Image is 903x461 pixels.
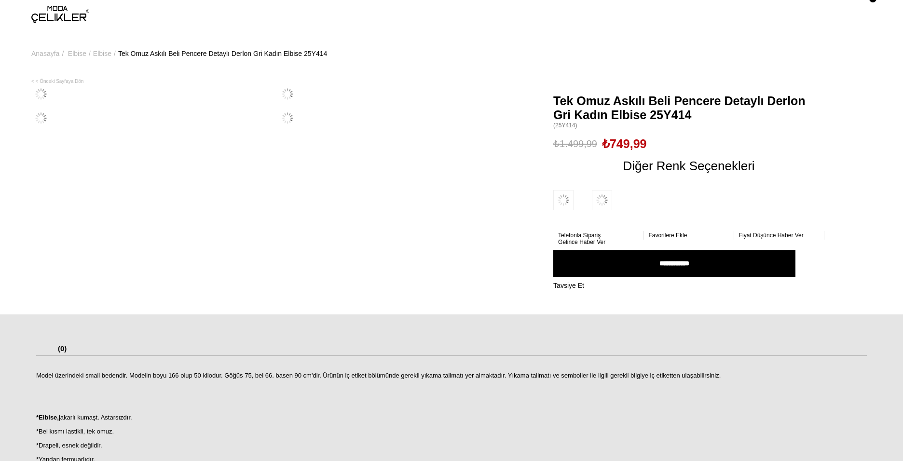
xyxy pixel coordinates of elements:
[558,239,605,245] span: Gelince Haber Ver
[31,84,51,104] img: Derlon eelbise 25Y414
[558,239,639,245] a: Gelince Haber Ver
[592,190,612,210] img: Tek Omuz Askılı Beli Pencere Detaylı Derlon Siyah Kadın Elbise 25Y414
[648,232,687,239] span: Favorilere Ekle
[553,190,574,210] img: Tek Omuz Askılı Beli Pencere Detaylı Derlon Kırmızı Kadın Elbise 25Y414
[553,122,824,129] span: (25Y414)
[278,108,297,128] img: Derlon eelbise 25Y414
[553,136,597,151] span: ₺1.499,99
[623,158,754,174] span: Diğer Renk Seçenekleri
[602,136,646,151] span: ₺749,99
[93,29,111,78] a: Elbise
[31,29,66,78] li: >
[739,232,820,239] a: Fiyat Düşünce Haber Ver
[68,29,86,78] a: Elbise
[68,29,93,78] li: >
[31,108,51,128] img: Derlon eelbise 25Y414
[278,84,297,104] img: Derlon eelbise 25Y414
[58,344,67,353] span: (0)
[558,232,601,239] span: Telefonla Sipariş
[58,344,67,355] a: (0)
[118,29,327,78] a: Tek Omuz Askılı Beli Pencere Detaylı Derlon Gri Kadın Elbise 25Y414
[36,428,867,435] p: *Bel kısmı lastikli, tek omuz.
[558,232,639,239] a: Telefonla Sipariş
[36,414,867,421] p: jakarlı kumaşt. Astarsızdır.
[36,372,867,380] p: Model üzerindeki small bedendir. Modelin boyu 166 olup 50 kilodur. Göğüs 75, bel 66. basen 90 cm'...
[553,282,584,289] span: Tavsiye Et
[739,232,804,239] span: Fiyat Düşünce Haber Ver
[36,442,867,449] p: *Drapeli, esnek değildir.
[31,6,89,23] img: logo
[31,29,59,78] a: Anasayfa
[93,29,118,78] li: >
[36,414,59,421] strong: *Elbise,
[648,232,729,239] a: Favorilere Ekle
[553,94,824,122] span: Tek Omuz Askılı Beli Pencere Detaylı Derlon Gri Kadın Elbise 25Y414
